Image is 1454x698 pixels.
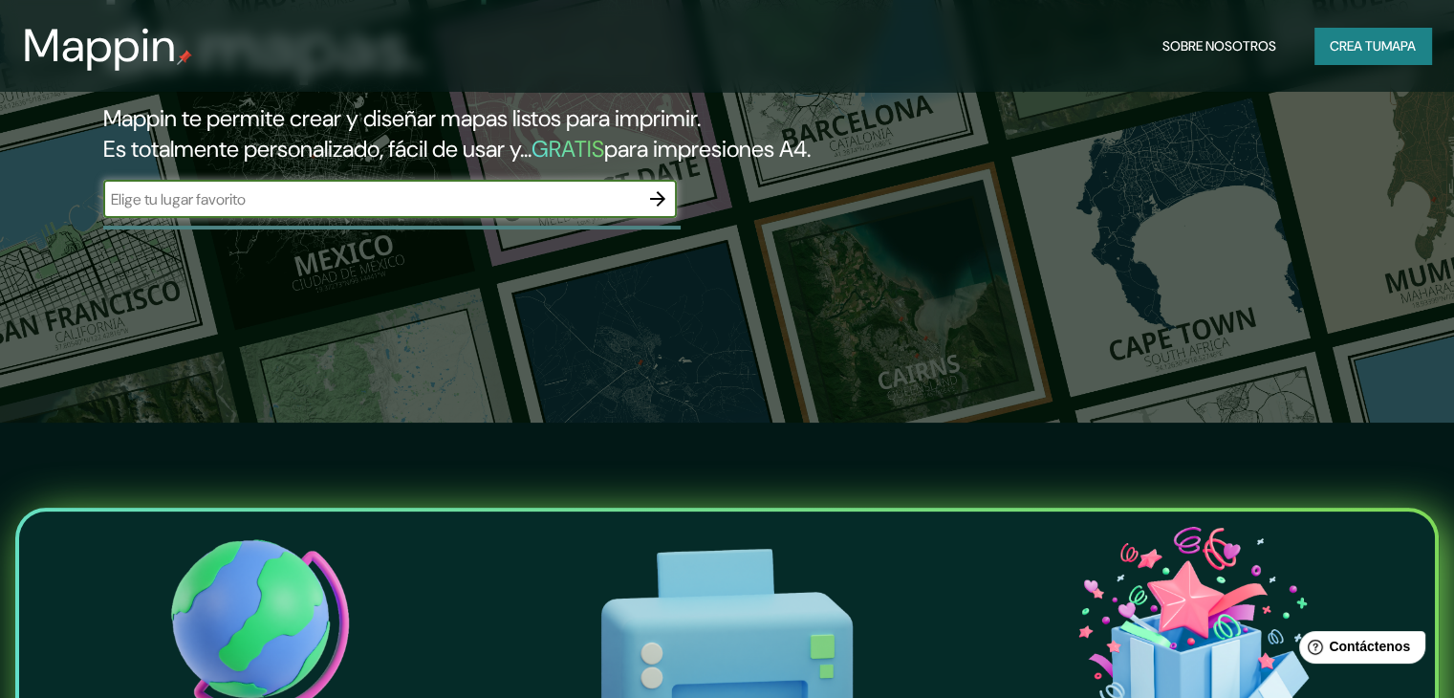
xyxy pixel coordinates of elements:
img: pin de mapeo [177,50,192,65]
font: mapa [1381,37,1416,55]
font: Sobre nosotros [1162,37,1276,55]
font: Mappin te permite crear y diseñar mapas listos para imprimir. [103,103,701,133]
font: Mappin [23,15,177,76]
font: GRATIS [532,134,604,164]
button: Sobre nosotros [1155,28,1284,64]
font: Crea tu [1330,37,1381,55]
font: Es totalmente personalizado, fácil de usar y... [103,134,532,164]
button: Crea tumapa [1314,28,1431,64]
iframe: Lanzador de widgets de ayuda [1284,623,1433,677]
font: para impresiones A4. [604,134,811,164]
input: Elige tu lugar favorito [103,188,639,210]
